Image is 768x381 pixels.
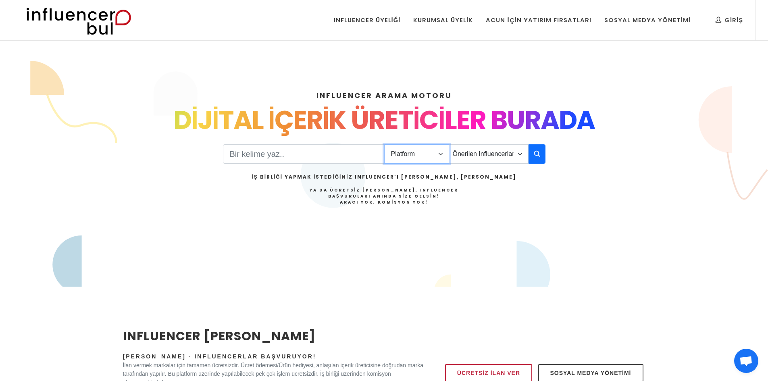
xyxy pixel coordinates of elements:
[123,90,645,101] h4: INFLUENCER ARAMA MOTORU
[123,353,316,360] span: [PERSON_NAME] - Influencerlar Başvuruyor!
[334,16,401,25] div: Influencer Üyeliği
[734,349,758,373] a: Açık sohbet
[223,144,385,164] input: Search
[550,368,631,378] span: Sosyal Medya Yönetimi
[123,101,645,139] div: DİJİTAL İÇERİK ÜRETİCİLER BURADA
[413,16,473,25] div: Kurumsal Üyelik
[252,187,516,205] h4: Ya da Ücretsiz [PERSON_NAME], Influencer Başvuruları Anında Size Gelsin!
[340,199,429,205] strong: Aracı Yok, Komisyon Yok!
[457,368,520,378] span: Ücretsiz İlan Ver
[252,173,516,181] h2: İş Birliği Yapmak İstediğiniz Influencer’ı [PERSON_NAME], [PERSON_NAME]
[123,327,424,345] h2: INFLUENCER [PERSON_NAME]
[486,16,591,25] div: Acun İçin Yatırım Fırsatları
[716,16,743,25] div: Giriş
[604,16,691,25] div: Sosyal Medya Yönetimi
